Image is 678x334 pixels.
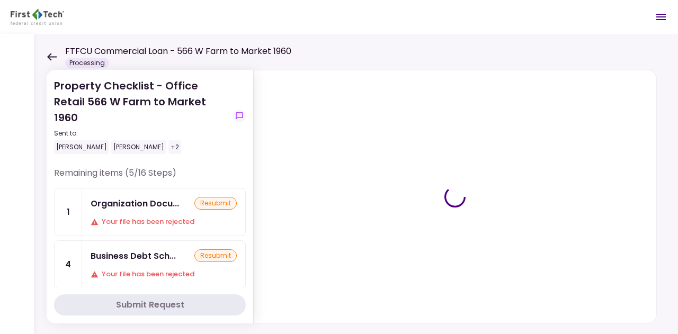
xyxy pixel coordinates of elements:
a: 1Organization Documents for Borrowing EntityresubmitYour file has been rejected [54,188,246,236]
h1: FTFCU Commercial Loan - 566 W Farm to Market 1960 [65,45,291,58]
div: Sent to: [54,129,229,138]
div: resubmit [194,197,237,210]
div: Remaining items (5/16 Steps) [54,167,246,188]
button: Submit Request [54,294,246,315]
div: [PERSON_NAME] [111,140,166,154]
button: show-messages [233,110,246,122]
div: Business Debt Schedule [91,249,176,263]
a: 4Business Debt ScheduleresubmitYour file has been rejected [54,240,246,288]
img: Partner icon [11,9,64,25]
button: Open menu [648,4,674,30]
div: 4 [55,241,82,288]
div: Organization Documents for Borrowing Entity [91,197,179,210]
div: resubmit [194,249,237,262]
div: Submit Request [116,299,184,311]
div: 1 [55,188,82,236]
div: Property Checklist - Office Retail 566 W Farm to Market 1960 [54,78,229,154]
div: Your file has been rejected [91,269,237,279]
div: Processing [65,58,109,68]
div: Your file has been rejected [91,216,237,227]
div: [PERSON_NAME] [54,140,109,154]
div: +2 [168,140,181,154]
